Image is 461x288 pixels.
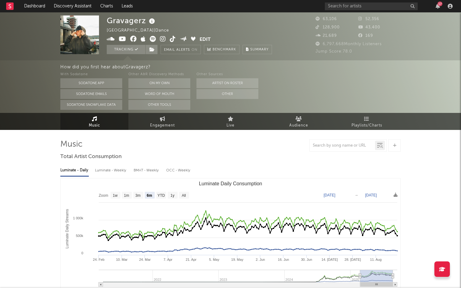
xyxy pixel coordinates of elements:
[147,193,152,198] text: 6m
[192,48,197,52] em: On
[107,27,183,34] div: [GEOGRAPHIC_DATA] | Dance
[437,2,442,6] div: 17
[209,258,220,261] text: 5. May
[150,122,175,129] span: Engagement
[278,258,289,261] text: 16. Jun
[231,258,243,261] text: 19. May
[73,216,84,220] text: 1 000k
[182,193,186,198] text: All
[196,113,265,130] a: Live
[161,45,201,54] button: Email AlertsOn
[265,113,333,130] a: Audience
[321,258,338,261] text: 14. [DATE]
[345,258,361,261] text: 28. [DATE]
[60,113,128,130] a: Music
[157,193,165,198] text: YTD
[107,15,157,26] div: Gravagerz
[170,193,174,198] text: 1y
[196,71,258,78] div: Other Sources
[128,89,190,99] button: Word Of Mouth
[60,63,461,71] div: How did you first hear about Gravagerz ?
[139,258,151,261] text: 24. Mar
[186,258,196,261] text: 21. Apr
[128,100,190,110] button: Other Tools
[124,193,129,198] text: 1m
[128,113,196,130] a: Engagement
[116,258,128,261] text: 10. Mar
[333,113,401,130] a: Playlists/Charts
[60,165,89,176] div: Luminate - Daily
[134,165,160,176] div: BMAT - Weekly
[99,193,108,198] text: Zoom
[316,17,337,21] span: 63,106
[355,193,358,197] text: →
[316,34,337,38] span: 21,689
[81,251,83,255] text: 0
[316,25,340,29] span: 128,900
[93,258,104,261] text: 24. Feb
[436,4,440,9] button: 17
[196,89,258,99] button: Other
[250,48,269,51] span: Summary
[60,100,122,110] button: Sodatone Snowflake Data
[128,78,190,88] button: On My Own
[65,209,69,248] text: Luminate Daily Streams
[89,122,100,129] span: Music
[256,258,265,261] text: 2. Jun
[199,181,262,186] text: Luminate Daily Consumption
[113,193,118,198] text: 1w
[200,36,211,44] button: Edit
[76,234,83,238] text: 500k
[310,143,375,148] input: Search by song name or URL
[289,122,308,129] span: Audience
[196,78,258,88] button: Artist on Roster
[107,45,145,54] button: Tracking
[213,46,236,54] span: Benchmark
[365,193,377,197] text: [DATE]
[351,122,382,129] span: Playlists/Charts
[60,71,122,78] div: With Sodatone
[128,71,190,78] div: Other A&R Discovery Methods
[243,45,272,54] button: Summary
[60,78,122,88] button: Sodatone App
[60,89,122,99] button: Sodatone Emails
[358,34,373,38] span: 169
[325,2,418,10] input: Search for artists
[370,258,381,261] text: 11. Aug
[358,25,380,29] span: 43,400
[316,42,382,46] span: 6,797,668 Monthly Listeners
[204,45,239,54] a: Benchmark
[95,165,127,176] div: Luminate - Weekly
[164,258,173,261] text: 7. Apr
[358,17,379,21] span: 52,356
[301,258,312,261] text: 30. Jun
[324,193,335,197] text: [DATE]
[226,122,235,129] span: Live
[316,49,352,54] span: Jump Score: 78.0
[136,193,141,198] text: 3m
[166,165,191,176] div: OCC - Weekly
[60,153,122,161] span: Total Artist Consumption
